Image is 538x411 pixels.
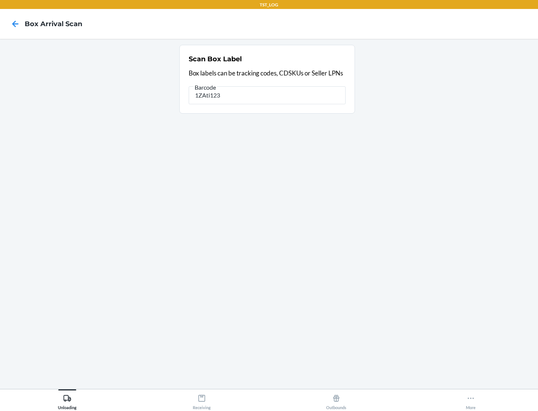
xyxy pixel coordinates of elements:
[466,391,476,410] div: More
[194,84,217,91] span: Barcode
[326,391,346,410] div: Outbounds
[25,19,82,29] h4: Box Arrival Scan
[269,389,403,410] button: Outbounds
[260,1,278,8] p: TST_LOG
[189,68,346,78] p: Box labels can be tracking codes, CDSKUs or Seller LPNs
[58,391,77,410] div: Unloading
[403,389,538,410] button: More
[134,389,269,410] button: Receiving
[189,86,346,104] input: Barcode
[189,54,242,64] h2: Scan Box Label
[193,391,211,410] div: Receiving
